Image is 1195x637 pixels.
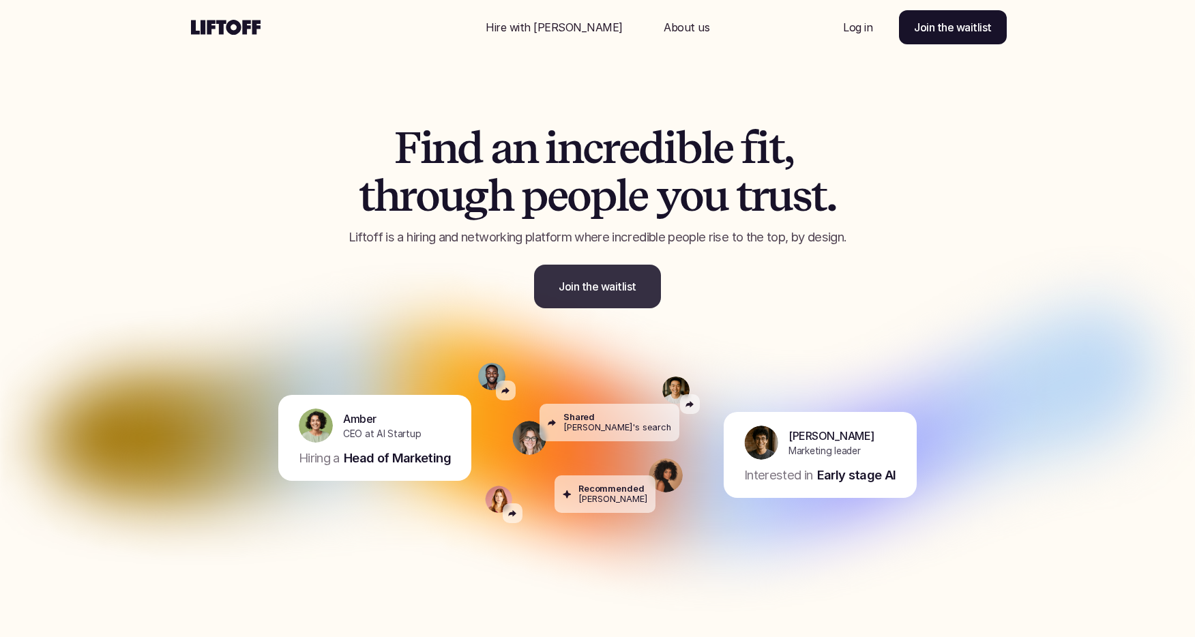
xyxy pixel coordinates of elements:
[792,172,811,220] span: s
[788,444,861,458] p: Marketing leader
[751,172,767,220] span: r
[563,423,671,433] p: [PERSON_NAME]'s search
[788,428,874,444] p: [PERSON_NAME]
[744,466,813,484] p: Interested in
[616,172,628,220] span: l
[563,412,595,422] p: Shared
[656,172,680,220] span: y
[811,172,826,220] span: t
[394,124,420,172] span: F
[843,19,872,35] p: Log in
[676,124,701,172] span: b
[343,427,421,441] p: CEO at AI Startup
[590,172,616,220] span: p
[784,124,793,172] span: ,
[567,172,590,220] span: o
[767,172,792,220] span: u
[490,124,512,172] span: a
[826,172,836,220] span: .
[521,172,547,220] span: p
[628,172,648,220] span: e
[545,124,557,172] span: i
[344,449,451,467] p: Head of Marketing
[559,278,636,295] p: Join the waitlist
[486,19,623,35] p: Hire with [PERSON_NAME]
[469,11,639,44] a: Nav Link
[703,172,728,220] span: u
[769,124,784,172] span: t
[359,172,374,220] span: t
[457,124,482,172] span: d
[664,19,709,35] p: About us
[547,172,567,220] span: e
[647,11,726,44] a: Nav Link
[664,124,676,172] span: i
[619,124,639,172] span: e
[741,124,756,172] span: f
[914,19,992,35] p: Join the waitlist
[602,124,619,172] span: r
[432,124,457,172] span: n
[488,172,513,220] span: h
[827,11,889,44] a: Nav Link
[638,124,664,172] span: d
[817,466,896,484] p: Early stage AI
[299,449,340,467] p: Hiring a
[756,124,769,172] span: i
[713,124,733,172] span: e
[512,124,537,172] span: n
[399,172,415,220] span: r
[578,484,645,494] p: Recommended
[463,172,488,220] span: g
[582,124,602,172] span: c
[439,172,464,220] span: u
[420,124,432,172] span: i
[343,411,377,427] p: Amber
[308,228,887,246] p: Liftoff is a hiring and networking platform where incredible people rise to the top, by design.
[899,10,1007,44] a: Join the waitlist
[701,124,713,172] span: l
[578,494,647,505] p: [PERSON_NAME]
[415,172,439,220] span: o
[534,265,661,308] a: Join the waitlist
[374,172,399,220] span: h
[679,172,703,220] span: o
[557,124,582,172] span: n
[736,172,751,220] span: t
